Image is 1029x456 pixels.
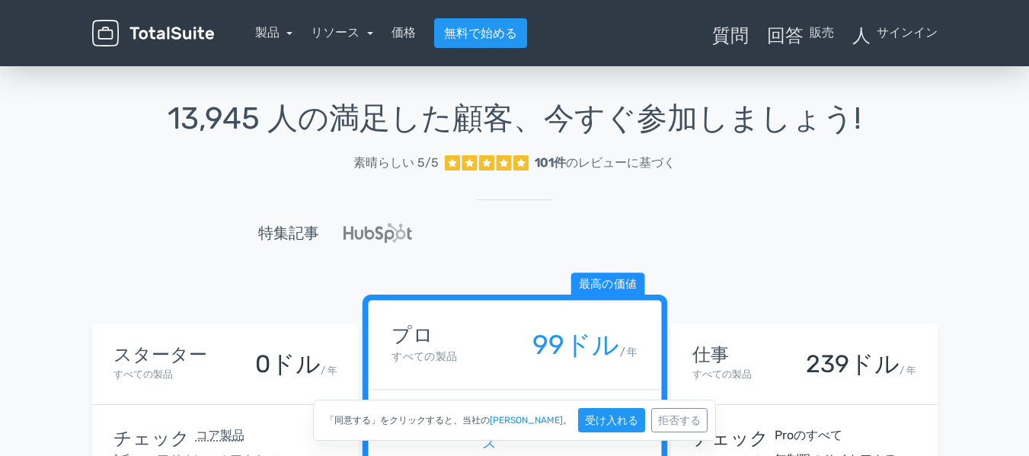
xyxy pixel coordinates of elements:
font: 受け入れる [585,414,638,427]
font: 最高の価値 [578,277,637,292]
a: 無料で始める [434,18,527,48]
font: 販売 [810,25,834,40]
font: 素晴らしい 5/5 [353,155,439,170]
img: WordPress用TotalSuite [92,20,214,46]
a: 人サインイン [852,24,938,42]
font: スターター [113,344,207,365]
a: [PERSON_NAME] [490,416,563,425]
font: 無料で始める [444,26,517,40]
font: [PERSON_NAME] [490,415,563,426]
font: / 年 [900,365,916,376]
font: 13,945 人の満足した顧客、今すぐ参加しましょう! [168,100,861,136]
font: リソース [311,25,360,40]
font: に基づく [627,155,676,170]
font: すべての製品へのアクセス [482,416,630,451]
font: すべての製品 [692,368,752,380]
font: すべての製品 [391,350,457,363]
font: 99ドル [532,329,619,361]
font: のレビュー [566,155,627,170]
font: 101件 [535,155,566,170]
button: 拒否する [651,408,708,432]
font: サインイン [877,25,938,40]
font: 。 [563,415,572,426]
font: 仕事 [692,344,729,365]
a: 質問_回答販売 [712,24,834,42]
font: 特集記事 [258,224,319,242]
a: 素晴らしい 5/5 101件のレビューに基づく [92,148,938,178]
font: 239ドル [806,349,900,378]
font: 0ドル [255,349,321,378]
font: 質問_回答 [712,24,804,42]
font: 拒否する [658,414,701,427]
font: 製品 [255,25,280,40]
font: すべての製品 [113,368,173,380]
font: 「同意する」をクリックすると、当社の [325,415,490,426]
font: 人 [852,24,871,42]
font: / 年 [321,365,337,376]
a: 価格 [391,24,416,42]
font: 価格 [391,25,416,40]
font: プロ [391,323,433,346]
font: / 年 [619,346,638,359]
a: 製品 [255,25,293,40]
img: ハブスポット [344,223,412,243]
button: 受け入れる [578,408,645,432]
a: リソース [311,25,373,40]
